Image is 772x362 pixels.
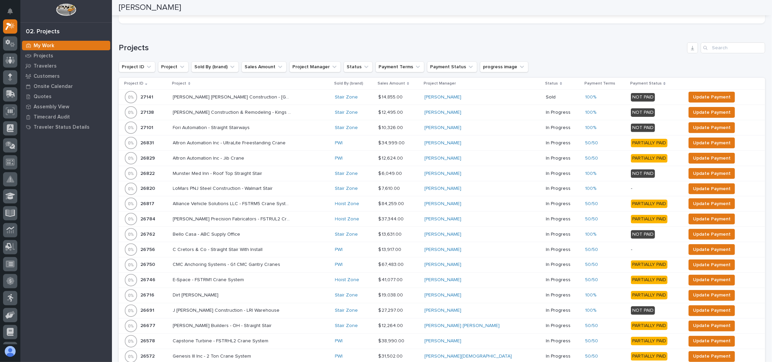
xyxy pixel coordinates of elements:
p: In Progress [546,232,580,237]
p: 26756 [140,246,156,253]
a: Onsite Calendar [20,81,112,91]
p: $ 7,610.00 [379,184,402,192]
p: CMC Anchoring Systems - G1 CMC Gantry Cranes [173,260,282,268]
p: In Progress [546,308,580,313]
button: Status [344,61,373,72]
button: progress image [480,61,528,72]
p: Payment Terms [585,80,616,87]
p: $ 37,344.00 [379,215,405,222]
button: Update Payment [689,229,735,240]
a: [PERSON_NAME] [425,186,462,192]
p: J [PERSON_NAME] Construction - LRI Warehouse [173,306,281,313]
a: [PERSON_NAME] [PERSON_NAME] [425,323,500,329]
span: Update Payment [693,139,731,147]
span: Update Payment [693,261,731,269]
p: In Progress [546,338,580,344]
p: Project [172,80,187,87]
tr: 2657826578 Capstone Turbine - FSTRHL2 Crane SystemCapstone Turbine - FSTRHL2 Crane System PWI $ 3... [119,333,765,349]
a: Projects [20,51,112,61]
img: Workspace Logo [56,3,76,16]
p: Altron Automation Inc - UltraLite Freestanding Crane [173,139,287,146]
p: - [631,247,680,253]
p: In Progress [546,323,580,329]
span: Update Payment [693,200,731,208]
p: Sold By (brand) [334,80,364,87]
a: 100% [585,232,597,237]
p: Project Manager [424,80,456,87]
p: $ 6,049.00 [379,169,404,177]
div: Notifications [8,8,17,19]
p: [PERSON_NAME] Construction & Remodeling - Kings Pt Pub [173,108,293,115]
p: In Progress [546,140,580,146]
a: Quotes [20,91,112,102]
p: Fori Automation - Straight Stairways [173,124,251,131]
p: In Progress [546,171,580,177]
p: $ 84,259.00 [379,200,406,207]
a: 50/50 [585,140,598,146]
p: Genesis III Inc - 2 Ton Crane System [173,352,253,359]
p: $ 31,502.00 [379,352,404,359]
p: Quotes [34,94,52,100]
button: Update Payment [689,138,735,148]
p: 27101 [140,124,155,131]
a: [PERSON_NAME] [425,247,462,253]
a: 50/50 [585,216,598,222]
tr: 2678426784 [PERSON_NAME] Precision Fabricators - FSTRUL2 Crane System[PERSON_NAME] Precision Fabr... [119,212,765,227]
tr: 2710127101 Fori Automation - Straight StairwaysFori Automation - Straight Stairways Stair Zone $ ... [119,120,765,135]
a: Travelers [20,61,112,71]
p: Project ID [124,80,143,87]
p: Capstone Turbine - FSTRHL2 Crane System [173,337,270,344]
button: Update Payment [689,259,735,270]
div: PARTIALLY PAID [631,291,668,300]
span: Update Payment [693,185,731,193]
button: Update Payment [689,214,735,224]
a: Stair Zone [335,171,358,177]
a: [PERSON_NAME] [425,156,462,161]
tr: 2682926829 Altron Automation Inc - Jib CraneAltron Automation Inc - Jib Crane PWI $ 12,624.00$ 12... [119,151,765,166]
a: Hoist Zone [335,216,360,222]
button: Update Payment [689,336,735,347]
a: [PERSON_NAME] [425,125,462,131]
p: 26784 [140,215,157,222]
p: 26746 [140,276,157,283]
button: Update Payment [689,122,735,133]
a: [PERSON_NAME] [425,216,462,222]
a: Assembly View [20,102,112,112]
a: [PERSON_NAME] [425,292,462,298]
p: Assembly View [34,104,69,110]
div: NOT PAID [631,306,655,315]
p: $ 19,038.00 [379,291,405,298]
p: $ 27,297.00 [379,306,405,313]
p: $ 10,326.00 [379,124,405,131]
p: - [631,186,680,192]
input: Search [701,42,765,53]
button: Update Payment [689,351,735,362]
p: 26578 [140,337,156,344]
button: Update Payment [689,92,735,103]
span: Update Payment [693,93,731,101]
button: Update Payment [689,168,735,179]
p: 26831 [140,139,155,146]
div: PARTIALLY PAID [631,337,668,345]
p: 26822 [140,169,156,177]
p: $ 13,631.00 [379,230,403,237]
a: [PERSON_NAME] [425,277,462,283]
p: 26716 [140,291,156,298]
p: [PERSON_NAME] [PERSON_NAME] Construction - [GEOGRAPHIC_DATA][PERSON_NAME] [173,93,293,100]
a: Stair Zone [335,323,358,329]
p: $ 41,077.00 [379,276,404,283]
a: 100% [585,171,597,177]
p: Alliance Vehicle Solutions LLC - FSTRM5 Crane System [173,200,293,207]
p: In Progress [546,125,580,131]
a: 100% [585,308,597,313]
button: Update Payment [689,290,735,301]
span: Update Payment [693,108,731,116]
a: [PERSON_NAME] [425,338,462,344]
p: $ 34,999.00 [379,139,406,146]
tr: 2683126831 Altron Automation Inc - UltraLite Freestanding CraneAltron Automation Inc - UltraLite ... [119,135,765,151]
p: In Progress [546,292,580,298]
div: PARTIALLY PAID [631,260,668,269]
tr: 2671626716 Dirt [PERSON_NAME]Dirt [PERSON_NAME] Stair Zone $ 19,038.00$ 19,038.00 [PERSON_NAME] I... [119,288,765,303]
span: Update Payment [693,352,731,360]
span: Update Payment [693,322,731,330]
